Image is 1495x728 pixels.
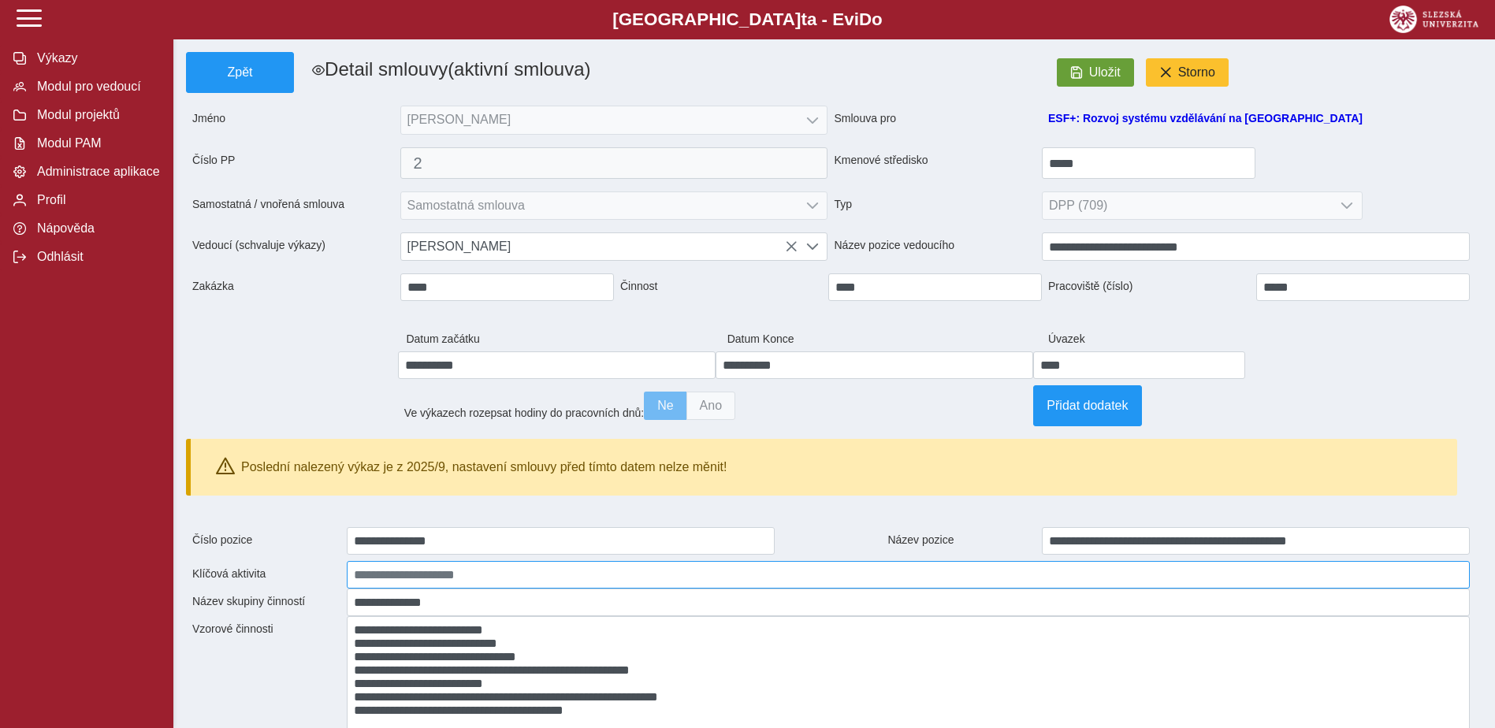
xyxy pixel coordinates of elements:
span: Modul pro vedoucí [32,80,160,94]
span: [PERSON_NAME] [401,233,798,260]
span: Název pozice [881,527,1042,555]
span: Jméno [186,106,400,135]
span: Zpět [193,65,287,80]
span: Název pozice vedoucího [827,232,1042,261]
span: Vedoucí (schvaluje výkazy) [186,232,400,261]
span: Klíčová aktivita [186,561,347,589]
span: Výkazy [32,51,160,65]
span: Modul projektů [32,108,160,122]
span: Administrace aplikace [32,165,160,179]
span: Přidat dodatek [1047,399,1128,413]
div: Poslední nalezený výkaz je z 2025/9, nastavení smlouvy před tímto datem nelze měnit! [241,460,727,474]
img: logo_web_su.png [1389,6,1478,33]
span: Datum Konce [721,326,1042,351]
span: Smlouva pro [827,106,1042,135]
h1: Detail smlouvy [294,52,943,93]
span: Uložit [1089,65,1121,80]
span: t [801,9,806,29]
button: 2 [400,147,828,179]
span: Profil [32,193,160,207]
button: Uložit [1057,58,1134,87]
span: D [859,9,872,29]
a: ESF+: Rozvoj systému vzdělávání na [GEOGRAPHIC_DATA] [1048,112,1363,124]
span: Modul PAM [32,136,160,150]
span: Nápověda [32,221,160,236]
span: Samostatná / vnořená smlouva [186,191,400,220]
span: (aktivní smlouva) [448,58,590,80]
button: Přidat dodatek [1033,385,1141,426]
button: Storno [1146,58,1229,87]
span: Číslo pozice [186,527,347,555]
span: Název skupiny činností [186,589,347,616]
b: [GEOGRAPHIC_DATA] a - Evi [47,9,1448,30]
span: Odhlásit [32,250,160,264]
span: o [872,9,883,29]
span: Storno [1178,65,1215,80]
span: Kmenové středisko [827,147,1042,179]
span: Činnost [614,273,828,301]
button: Zpět [186,52,294,93]
span: Zakázka [186,273,400,301]
span: Číslo PP [186,147,400,179]
span: 2 [414,154,815,173]
span: Úvazek [1042,326,1149,351]
span: Pracoviště (číslo) [1042,273,1256,301]
span: Datum začátku [400,326,720,351]
div: Ve výkazech rozepsat hodiny do pracovních dnů: [398,385,1034,426]
span: Typ [827,191,1042,220]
